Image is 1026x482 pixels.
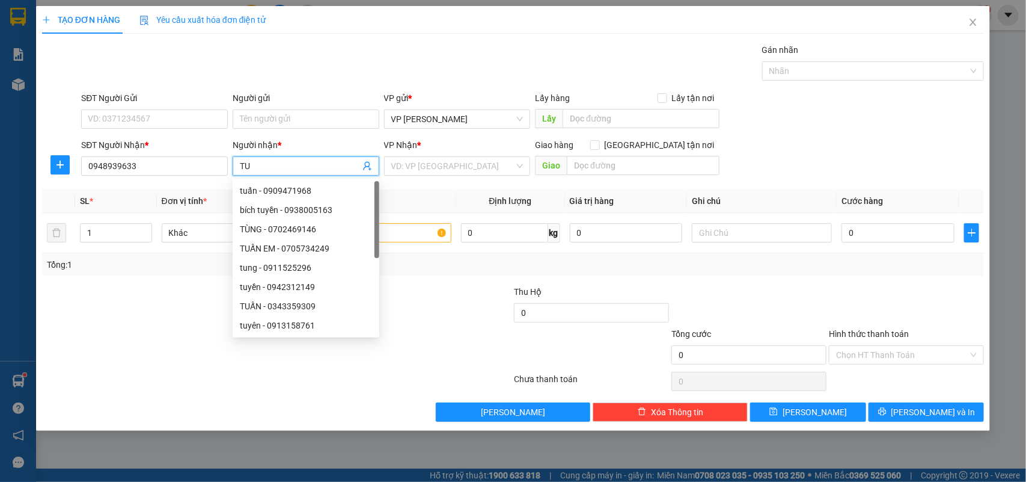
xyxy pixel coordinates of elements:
span: kg [548,223,560,243]
div: TÙNG - 0702469146 [233,220,379,239]
span: [PERSON_NAME] [783,406,847,419]
div: tuyền - 0942312149 [233,277,379,297]
input: VD: Bàn, Ghế [311,223,451,243]
div: bích tuyền - 0938005163 [240,203,372,217]
div: Tổng: 1 [47,258,397,271]
span: Đơn vị tính [162,196,207,206]
div: tuyên - 0913158761 [240,319,372,332]
li: Hotline: 02839552959 [112,45,502,60]
div: TÙNG - 0702469146 [240,223,372,236]
input: Dọc đường [563,109,719,128]
div: Chưa thanh toán [513,372,671,394]
span: Khác [169,224,295,242]
span: close [968,17,978,27]
span: [GEOGRAPHIC_DATA] tận nơi [600,138,719,152]
span: VP Bạc Liêu [391,110,524,128]
span: VP Nhận [384,140,418,150]
div: TUẤN EM - 0705734249 [233,239,379,258]
button: plus [50,155,70,175]
div: TUẤN - 0343359309 [240,300,372,313]
div: TUẤN EM - 0705734249 [240,242,372,255]
input: Ghi Chú [692,223,832,243]
span: printer [878,407,887,417]
span: plus [42,16,50,24]
span: plus [51,160,69,170]
b: GỬI : VP [PERSON_NAME] [15,87,210,107]
div: tung - 0911525296 [233,258,379,277]
input: 0 [570,223,683,243]
img: logo.jpg [15,15,75,75]
li: 26 Phó Cơ Điều, Phường 12 [112,29,502,45]
span: delete [638,407,646,417]
span: Cước hàng [841,196,883,206]
input: Dọc đường [567,156,719,175]
span: plus [965,228,979,238]
button: printer[PERSON_NAME] và In [869,403,984,422]
label: Gán nhãn [762,45,799,55]
button: Close [956,6,990,40]
div: tuấn - 0909471968 [240,184,372,197]
div: tuyền - 0942312149 [240,280,372,294]
button: plus [964,223,979,243]
span: [PERSON_NAME] và In [891,406,976,419]
span: Thu Hộ [514,287,542,297]
div: VP gửi [384,91,531,105]
span: Lấy hàng [535,93,570,103]
div: bích tuyền - 0938005163 [233,200,379,220]
button: deleteXóa Thông tin [593,403,748,422]
span: TẠO ĐƠN HÀNG [42,15,120,25]
span: Lấy [535,109,563,128]
span: Định lượng [489,196,532,206]
span: [PERSON_NAME] [481,406,545,419]
span: Tổng cước [671,329,711,339]
div: Người nhận [233,138,379,152]
div: SĐT Người Gửi [81,91,228,105]
span: save [769,407,778,417]
button: delete [47,223,66,243]
div: TUẤN - 0343359309 [233,297,379,316]
span: Lấy tận nơi [667,91,719,105]
span: Giao hàng [535,140,573,150]
div: SĐT Người Nhận [81,138,228,152]
span: Giá trị hàng [570,196,614,206]
span: Giao [535,156,567,175]
span: Yêu cầu xuất hóa đơn điện tử [139,15,266,25]
label: Hình thức thanh toán [829,329,909,339]
img: icon [139,16,149,25]
span: Xóa Thông tin [651,406,703,419]
button: [PERSON_NAME] [436,403,591,422]
th: Ghi chú [687,190,837,213]
div: tuyên - 0913158761 [233,316,379,335]
div: tuấn - 0909471968 [233,181,379,200]
div: tung - 0911525296 [240,261,372,274]
span: SL [80,196,90,206]
span: user-add [362,161,372,171]
div: Người gửi [233,91,379,105]
button: save[PERSON_NAME] [750,403,866,422]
